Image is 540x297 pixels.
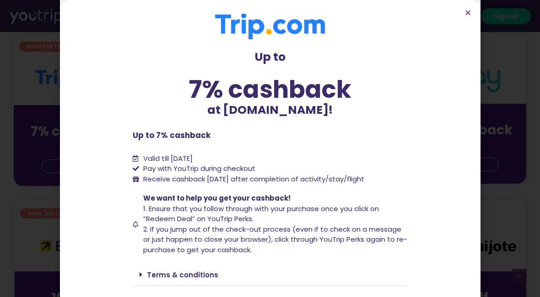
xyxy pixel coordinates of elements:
[143,174,364,184] span: Receive cashback [DATE] after completion of activity/stay/flight
[133,101,407,119] p: at [DOMAIN_NAME]!
[133,77,407,101] div: 7% cashback
[143,193,291,203] span: We want to help you get your cashback!
[133,264,407,286] div: Terms & conditions
[143,204,379,224] span: 1. Ensure that you follow through with your purchase once you click on “Redeem Deal” on YouTrip P...
[133,130,211,141] b: Up to 7% cashback
[133,48,407,66] p: Up to
[143,224,407,255] span: 2. If you jump out of the check-out process (even if to check on a message or just happen to clos...
[143,154,193,163] span: Valid till [DATE]
[464,9,471,16] a: Close
[147,270,218,280] a: Terms & conditions
[141,164,255,174] span: Pay with YouTrip during checkout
